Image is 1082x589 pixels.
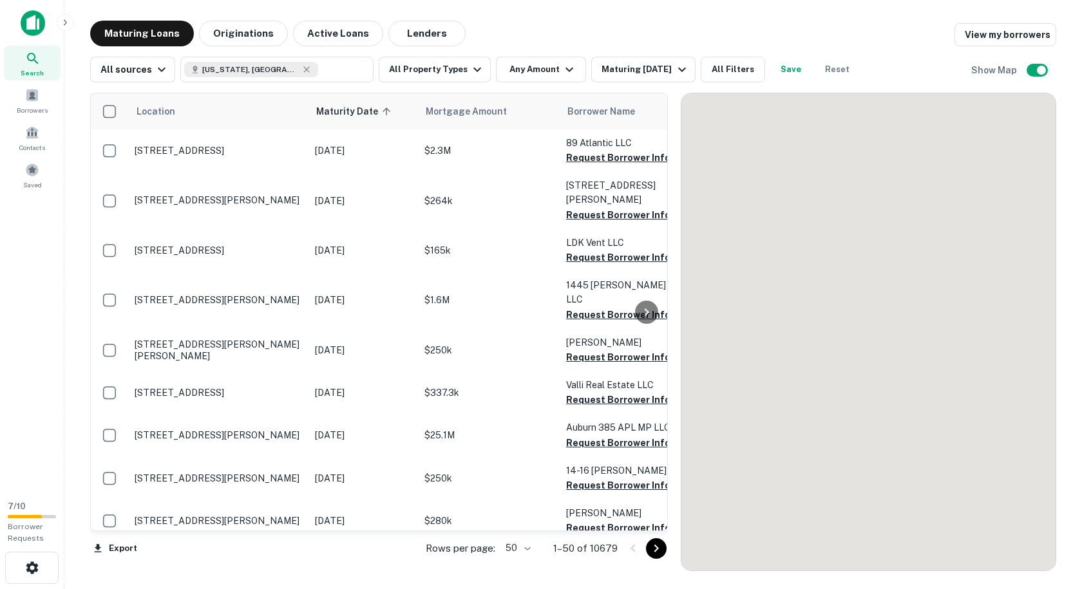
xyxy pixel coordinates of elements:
[591,57,695,82] button: Maturing [DATE]
[293,21,383,46] button: Active Loans
[315,428,412,442] p: [DATE]
[424,386,553,400] p: $337.3k
[424,293,553,307] p: $1.6M
[424,144,553,158] p: $2.3M
[1018,486,1082,548] iframe: Chat Widget
[135,339,302,362] p: [STREET_ADDRESS][PERSON_NAME][PERSON_NAME]
[19,142,45,153] span: Contacts
[566,435,670,451] button: Request Borrower Info
[500,539,533,557] div: 50
[566,350,670,365] button: Request Borrower Info
[4,120,61,155] a: Contacts
[135,245,302,256] p: [STREET_ADDRESS]
[199,21,288,46] button: Originations
[128,93,308,129] th: Location
[566,478,670,493] button: Request Borrower Info
[135,194,302,206] p: [STREET_ADDRESS][PERSON_NAME]
[100,62,169,77] div: All sources
[315,386,412,400] p: [DATE]
[315,343,412,357] p: [DATE]
[553,541,618,556] p: 1–50 of 10679
[424,471,553,485] p: $250k
[418,93,560,129] th: Mortgage Amount
[8,522,44,543] span: Borrower Requests
[424,428,553,442] p: $25.1M
[566,420,695,435] p: Auburn 385 APL MP LLC
[566,392,670,407] button: Request Borrower Info
[566,250,670,265] button: Request Borrower Info
[496,57,586,82] button: Any Amount
[566,207,670,223] button: Request Borrower Info
[315,514,412,528] p: [DATE]
[21,68,44,78] span: Search
[566,520,670,536] button: Request Borrower Info
[954,23,1056,46] a: View my borrowers
[4,83,61,118] a: Borrowers
[424,194,553,208] p: $264k
[8,501,26,511] span: 7 / 10
[135,429,302,441] p: [STREET_ADDRESS][PERSON_NAME]
[566,506,695,520] p: [PERSON_NAME]
[566,463,695,478] p: 14-16 [PERSON_NAME] LLC
[315,144,412,158] p: [DATE]
[426,104,524,119] span: Mortgage Amount
[202,64,299,75] span: [US_STATE], [GEOGRAPHIC_DATA]
[21,10,45,36] img: capitalize-icon.png
[971,63,1019,77] h6: Show Map
[379,57,491,82] button: All Property Types
[135,387,302,398] p: [STREET_ADDRESS]
[566,236,695,250] p: LDK Vent LLC
[90,539,140,558] button: Export
[135,515,302,527] p: [STREET_ADDRESS][PERSON_NAME]
[566,150,670,165] button: Request Borrower Info
[646,538,667,559] button: Go to next page
[17,105,48,115] span: Borrowers
[315,194,412,208] p: [DATE]
[388,21,466,46] button: Lenders
[4,158,61,192] a: Saved
[817,57,858,82] button: Reset
[424,343,553,357] p: $250k
[315,293,412,307] p: [DATE]
[315,471,412,485] p: [DATE]
[602,62,689,77] div: Maturing [DATE]
[23,180,42,190] span: Saved
[308,93,418,129] th: Maturity Date
[681,93,1056,570] div: 0 0
[426,541,495,556] p: Rows per page:
[135,472,302,484] p: [STREET_ADDRESS][PERSON_NAME]
[566,335,695,350] p: [PERSON_NAME]
[136,104,175,119] span: Location
[566,378,695,392] p: Valli Real Estate LLC
[560,93,701,129] th: Borrower Name
[567,104,635,119] span: Borrower Name
[90,57,175,82] button: All sources
[701,57,765,82] button: All Filters
[566,278,695,306] p: 1445 [PERSON_NAME] Rlty LLC
[566,136,695,150] p: 89 Atlantic LLC
[566,307,670,323] button: Request Borrower Info
[90,21,194,46] button: Maturing Loans
[4,46,61,80] a: Search
[566,178,695,207] p: [STREET_ADDRESS][PERSON_NAME]
[135,145,302,156] p: [STREET_ADDRESS]
[315,243,412,257] p: [DATE]
[424,514,553,528] p: $280k
[135,294,302,306] p: [STREET_ADDRESS][PERSON_NAME]
[770,57,811,82] button: Save your search to get updates of matches that match your search criteria.
[424,243,553,257] p: $165k
[316,104,395,119] span: Maturity Date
